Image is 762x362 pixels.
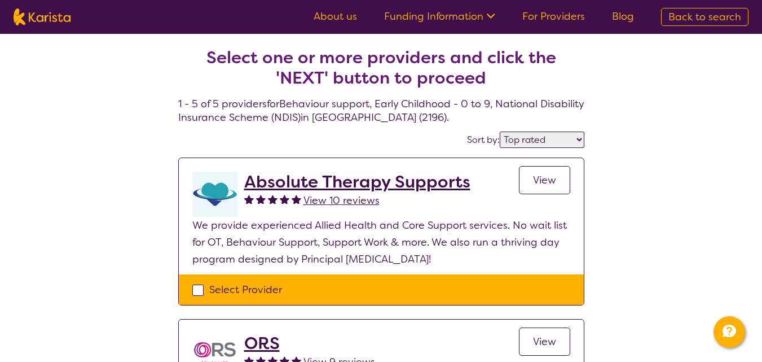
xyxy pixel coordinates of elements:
[467,134,500,146] label: Sort by:
[668,10,741,24] span: Back to search
[314,10,357,23] a: About us
[280,194,289,204] img: fullstar
[192,47,571,88] h2: Select one or more providers and click the 'NEXT' button to proceed
[292,194,301,204] img: fullstar
[303,194,380,207] span: View 10 reviews
[522,10,585,23] a: For Providers
[533,173,556,187] span: View
[519,166,570,194] a: View
[244,333,375,354] a: ORS
[533,335,556,348] span: View
[192,172,237,217] img: otyvwjbtyss6nczvq3hf.png
[268,194,278,204] img: fullstar
[178,20,584,124] h4: 1 - 5 of 5 providers for Behaviour support , Early Childhood - 0 to 9 , National Disability Insur...
[244,194,254,204] img: fullstar
[303,192,380,209] a: View 10 reviews
[256,194,266,204] img: fullstar
[661,8,748,26] a: Back to search
[713,316,745,348] button: Channel Menu
[612,10,634,23] a: Blog
[384,10,495,23] a: Funding Information
[244,172,470,192] a: Absolute Therapy Supports
[192,217,570,268] p: We provide experienced Allied Health and Core Support services. No wait list for OT, Behaviour Su...
[14,8,71,25] img: Karista logo
[519,328,570,356] a: View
